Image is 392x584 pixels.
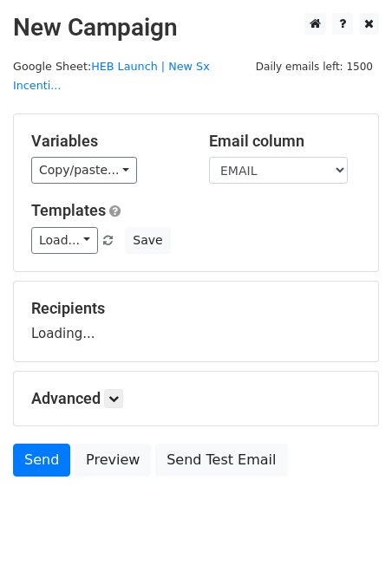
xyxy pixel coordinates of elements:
[250,60,379,73] a: Daily emails left: 1500
[31,389,361,408] h5: Advanced
[155,444,287,477] a: Send Test Email
[31,157,137,184] a: Copy/paste...
[250,57,379,76] span: Daily emails left: 1500
[31,201,106,219] a: Templates
[125,227,170,254] button: Save
[31,299,361,318] h5: Recipients
[75,444,151,477] a: Preview
[13,60,210,93] small: Google Sheet:
[209,132,361,151] h5: Email column
[31,132,183,151] h5: Variables
[31,227,98,254] a: Load...
[13,13,379,42] h2: New Campaign
[13,60,210,93] a: HEB Launch | New Sx Incenti...
[13,444,70,477] a: Send
[31,299,361,344] div: Loading...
